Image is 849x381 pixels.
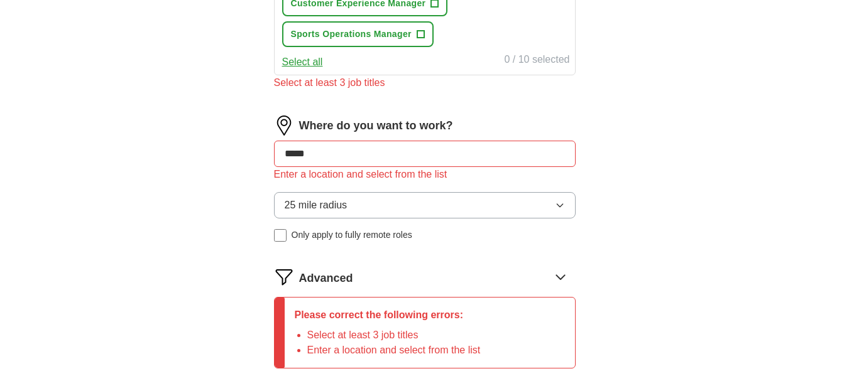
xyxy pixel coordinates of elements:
button: Sports Operations Manager [282,21,434,47]
span: Advanced [299,270,353,287]
input: Only apply to fully remote roles [274,229,287,242]
label: Where do you want to work? [299,117,453,134]
img: filter [274,267,294,287]
p: Please correct the following errors: [295,308,481,323]
li: Enter a location and select from the list [307,343,481,358]
div: 0 / 10 selected [504,52,569,70]
button: Select all [282,55,323,70]
span: Sports Operations Manager [291,28,412,41]
div: Select at least 3 job titles [274,75,576,90]
button: 25 mile radius [274,192,576,218]
li: Select at least 3 job titles [307,328,481,343]
span: Only apply to fully remote roles [292,228,412,242]
span: 25 mile radius [285,198,348,213]
img: location.png [274,115,294,136]
div: Enter a location and select from the list [274,167,576,182]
